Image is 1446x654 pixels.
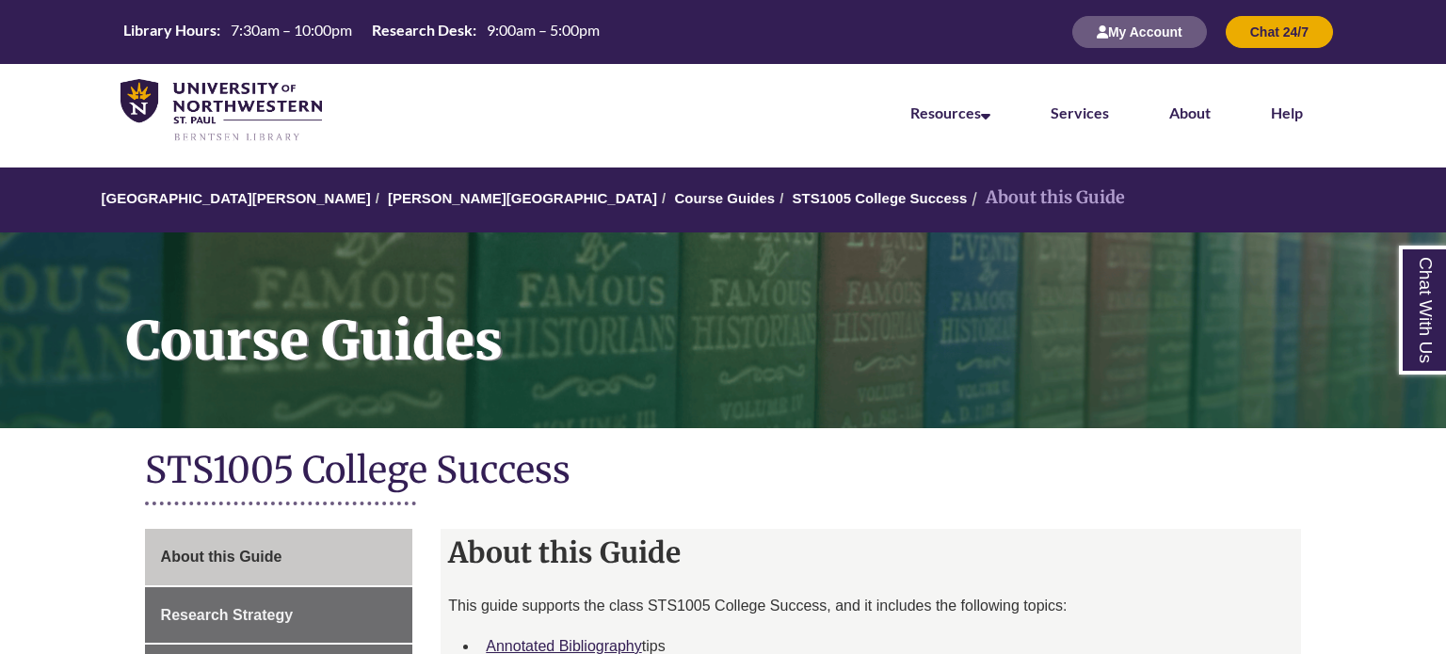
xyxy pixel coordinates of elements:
a: Resources [910,104,990,121]
a: STS1005 College Success [793,190,968,206]
a: My Account [1072,24,1207,40]
a: Chat 24/7 [1226,24,1333,40]
a: About [1169,104,1211,121]
a: About this Guide [145,529,413,585]
h2: About this Guide [441,529,1301,576]
button: Chat 24/7 [1226,16,1333,48]
img: UNWSP Library Logo [120,79,322,143]
span: Research Strategy [161,607,294,623]
a: [GEOGRAPHIC_DATA][PERSON_NAME] [102,190,371,206]
span: 7:30am – 10:00pm [231,21,352,39]
a: Help [1271,104,1303,121]
th: Library Hours: [116,20,223,40]
a: Annotated Bibliography [486,638,641,654]
h1: Course Guides [105,232,1446,404]
a: [PERSON_NAME][GEOGRAPHIC_DATA] [388,190,657,206]
a: Hours Today [116,20,607,45]
li: About this Guide [967,184,1125,212]
a: Research Strategy [145,587,413,644]
a: Course Guides [674,190,775,206]
p: This guide supports the class STS1005 College Success, and it includes the following topics: [448,595,1293,617]
button: My Account [1072,16,1207,48]
h1: STS1005 College Success [145,447,1302,497]
th: Research Desk: [364,20,479,40]
table: Hours Today [116,20,607,43]
a: Services [1051,104,1109,121]
span: About this Guide [161,549,282,565]
span: 9:00am – 5:00pm [487,21,600,39]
